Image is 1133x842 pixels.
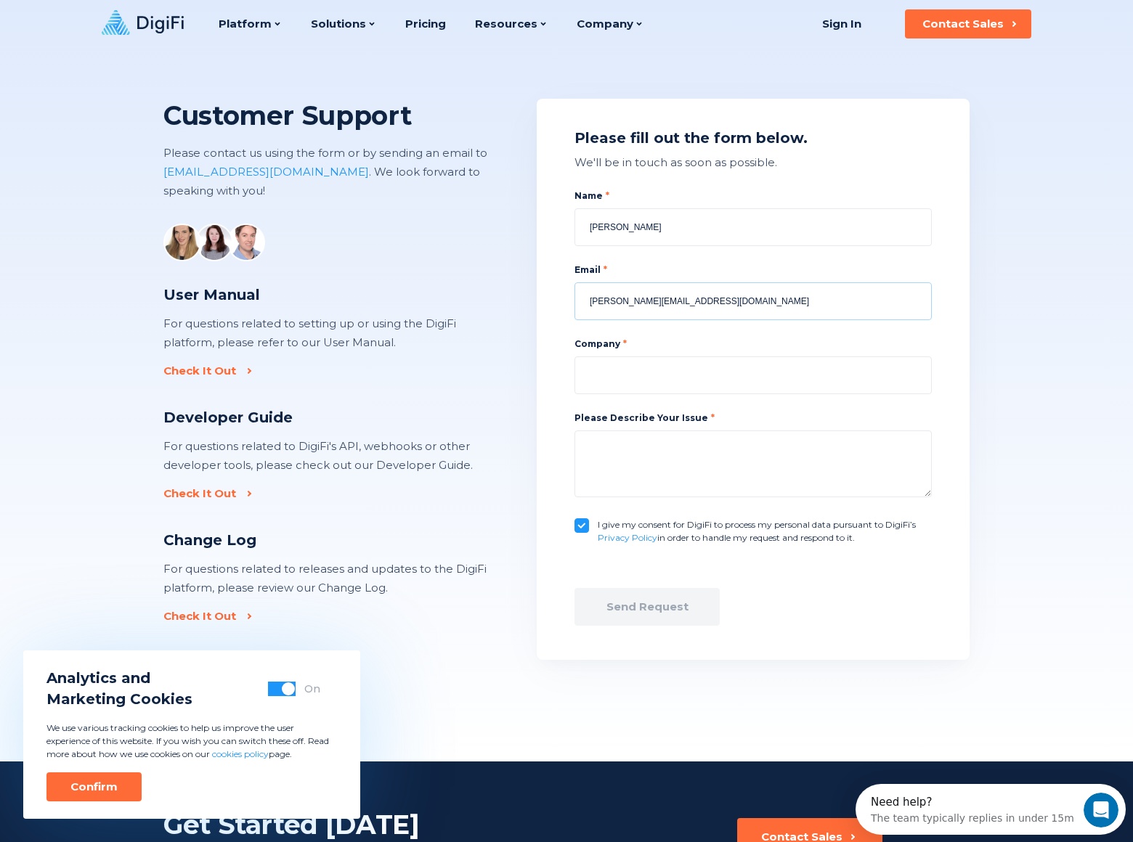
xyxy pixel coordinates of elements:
div: Confirm [70,780,118,794]
div: Send Request [606,600,689,614]
div: For questions related to setting up or using the DigiFi platform, please refer to our User Manual. [163,314,490,352]
h2: Customer Support [163,99,515,132]
a: Check It Out [163,486,246,501]
span: Marketing Cookies [46,689,192,710]
div: Change Log [163,530,490,551]
div: For questions related to DigiFi's API, webhooks or other developer tools, please check out our De... [163,437,490,475]
div: On [304,682,320,696]
a: Check It Out [163,364,246,378]
div: Check It Out [163,364,236,378]
div: User Manual [163,285,490,306]
img: avatar 3 [227,224,265,261]
a: Privacy Policy [598,532,657,543]
img: avatar 1 [163,224,201,261]
div: Get Started [DATE] [163,808,487,841]
div: Check It Out [163,486,236,501]
p: Please contact us using the form or by sending an email to . We look forward to speaking with you! [163,144,515,200]
span: Analytics and [46,668,192,689]
button: Contact Sales [905,9,1031,38]
a: Sign In [804,9,879,38]
div: Developer Guide [163,407,490,428]
a: [EMAIL_ADDRESS][DOMAIN_NAME] [163,165,369,179]
button: Send Request [574,588,720,626]
iframe: Intercom live chat discovery launcher [856,784,1126,835]
label: Please Describe Your Issue [574,412,715,423]
div: For questions related to releases and updates to the DigiFi platform, please review our Change Log. [163,560,490,597]
div: Contact Sales [922,17,1004,31]
div: Please fill out the form below. [574,128,932,149]
a: cookies policy [212,748,269,759]
div: Check It Out [163,609,236,624]
div: We'll be in touch as soon as possible. [574,153,932,172]
button: Confirm [46,772,142,801]
iframe: Intercom live chat [1084,793,1118,827]
img: avatar 2 [195,224,233,261]
label: Email [574,263,932,277]
p: We use various tracking cookies to help us improve the user experience of this website. If you wi... [46,722,337,761]
label: Company [574,338,932,351]
label: I give my consent for DigiFi to process my personal data pursuant to DigiFi’s in order to handle ... [598,518,932,544]
a: Check It Out [163,609,246,624]
label: Name [574,189,932,203]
